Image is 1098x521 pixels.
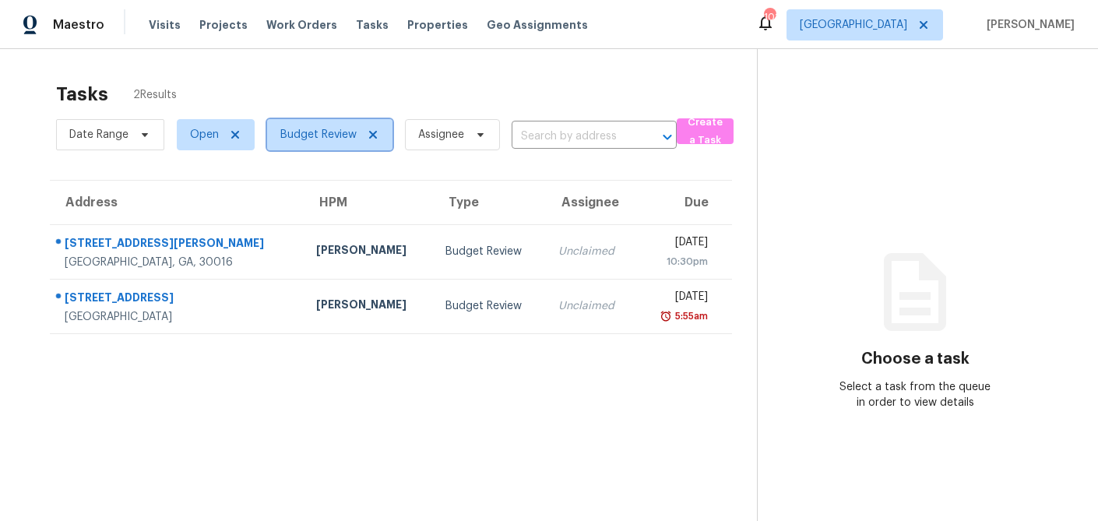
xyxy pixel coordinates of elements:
span: Visits [149,17,181,33]
div: Unclaimed [558,298,624,314]
div: [GEOGRAPHIC_DATA], GA, 30016 [65,255,291,270]
th: Address [50,181,304,224]
button: Create a Task [677,118,734,144]
div: Unclaimed [558,244,624,259]
input: Search by address [512,125,633,149]
span: Projects [199,17,248,33]
button: Open [656,126,678,148]
span: Geo Assignments [487,17,588,33]
h3: Choose a task [861,351,970,367]
div: [GEOGRAPHIC_DATA] [65,309,291,325]
span: Properties [407,17,468,33]
span: [GEOGRAPHIC_DATA] [800,17,907,33]
div: [STREET_ADDRESS][PERSON_NAME] [65,235,291,255]
div: 10:30pm [649,254,708,269]
div: Budget Review [445,298,534,314]
img: Overdue Alarm Icon [660,308,672,324]
span: Assignee [418,127,464,143]
span: Maestro [53,17,104,33]
th: Due [637,181,732,224]
div: [STREET_ADDRESS] [65,290,291,309]
th: Assignee [546,181,636,224]
div: Budget Review [445,244,534,259]
span: Create a Task [684,114,726,150]
th: HPM [304,181,433,224]
div: [PERSON_NAME] [316,242,421,262]
span: Tasks [356,19,389,30]
div: [DATE] [649,289,708,308]
span: [PERSON_NAME] [980,17,1075,33]
div: 5:55am [672,308,708,324]
div: Select a task from the queue in order to view details [836,379,994,410]
span: Open [190,127,219,143]
h2: Tasks [56,86,108,102]
span: 2 Results [133,87,177,103]
span: Budget Review [280,127,357,143]
div: [DATE] [649,234,708,254]
span: Date Range [69,127,128,143]
div: 101 [764,9,775,25]
div: [PERSON_NAME] [316,297,421,316]
span: Work Orders [266,17,337,33]
th: Type [433,181,547,224]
